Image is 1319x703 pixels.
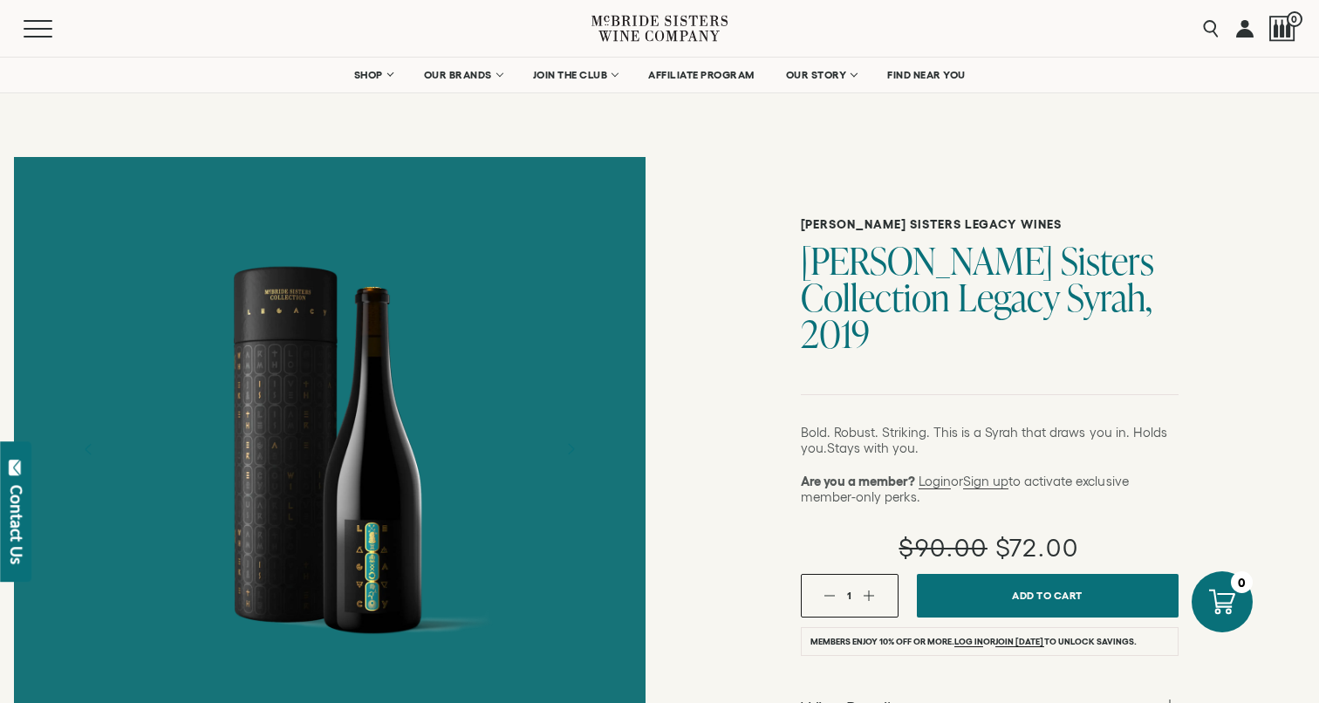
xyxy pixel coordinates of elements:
[8,485,25,564] div: Contact Us
[887,69,966,81] span: FIND NEAR YOU
[899,534,987,562] s: $90.00
[801,474,915,488] strong: Are you a member?
[919,474,951,489] a: Login
[917,574,1179,618] button: Add To Cart
[775,58,868,92] a: OUR STORY
[413,58,513,92] a: OUR BRANDS
[786,69,847,81] span: OUR STORY
[801,242,1179,352] h1: [PERSON_NAME] Sisters Collection Legacy Syrah, 2019
[343,58,404,92] a: SHOP
[995,637,1043,647] a: join [DATE]
[801,474,1179,505] p: or to activate exclusive member-only perks.
[533,69,608,81] span: JOIN THE CLUB
[1287,11,1302,27] span: 0
[847,590,851,601] span: 1
[424,69,492,81] span: OUR BRANDS
[963,474,1008,489] a: Sign up
[827,440,919,455] span: Stays with you.
[876,58,977,92] a: FIND NEAR YOU
[1231,571,1253,593] div: 0
[637,58,766,92] a: AFFILIATE PROGRAM
[522,58,629,92] a: JOIN THE CLUB
[66,427,112,472] button: Previous
[354,69,384,81] span: SHOP
[1012,583,1083,608] span: Add To Cart
[801,217,1179,232] h6: [PERSON_NAME] Sisters Legacy Wines
[801,627,1179,656] li: Members enjoy 10% off or more. or to unlock savings.
[801,425,1167,455] span: Bold. Robust. Striking. This is a Syrah that draws you in. Holds you.
[24,20,86,38] button: Mobile Menu Trigger
[995,534,1079,562] span: $72.00
[648,69,755,81] span: AFFILIATE PROGRAM
[954,637,983,647] a: Log in
[548,427,593,472] button: Next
